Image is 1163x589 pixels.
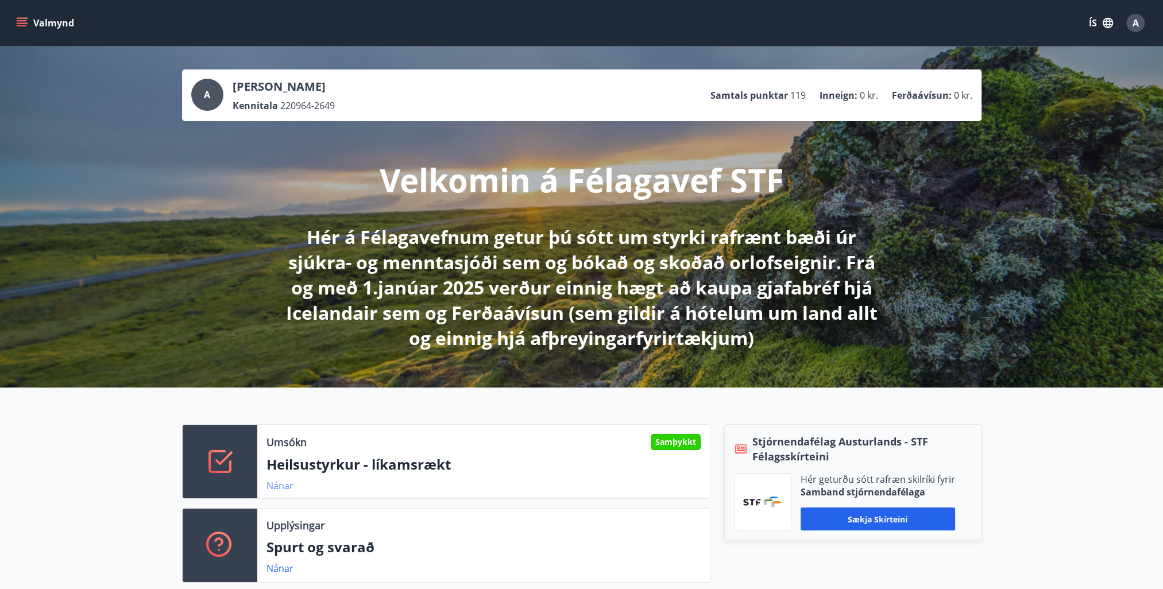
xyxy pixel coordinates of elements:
p: Velkomin á Félagavef STF [380,158,784,201]
button: Sækja skírteini [801,507,955,530]
p: Heilsustyrkur - líkamsrækt [266,455,701,474]
span: 220964-2649 [280,99,335,112]
p: [PERSON_NAME] [233,79,335,95]
div: Samþykkt [651,434,701,450]
p: Kennitala [233,99,278,112]
span: A [204,88,210,101]
p: Samtals punktar [710,89,788,102]
button: A [1122,9,1149,37]
p: Upplýsingar [266,518,324,533]
p: Hér geturðu sótt rafræn skilríki fyrir [801,473,955,486]
span: 0 kr. [954,89,972,102]
p: Hér á Félagavefnum getur þú sótt um styrki rafrænt bæði úr sjúkra- og menntasjóði sem og bókað og... [279,224,885,351]
span: 0 kr. [860,89,878,102]
span: A [1133,17,1139,29]
span: 119 [790,89,806,102]
a: Nánar [266,479,293,492]
img: vjCaq2fThgY3EUYqSgpjEiBg6WP39ov69hlhuPVN.png [743,497,782,507]
button: ÍS [1083,13,1119,33]
p: Umsókn [266,435,307,449]
button: menu [14,13,79,33]
span: Stjórnendafélag Austurlands - STF Félagsskírteini [752,434,972,464]
a: Nánar [266,562,293,575]
p: Spurt og svarað [266,537,701,557]
p: Ferðaávísun : [892,89,952,102]
p: Inneign : [820,89,857,102]
p: Samband stjórnendafélaga [801,486,955,498]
